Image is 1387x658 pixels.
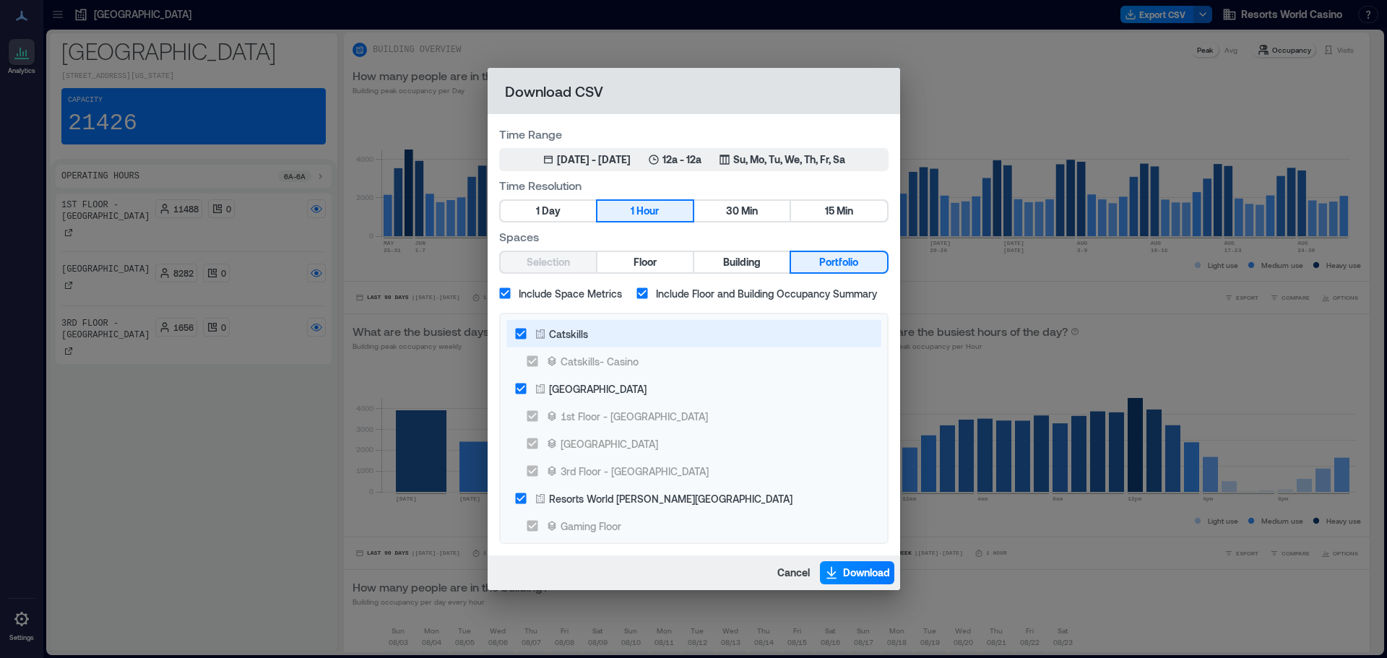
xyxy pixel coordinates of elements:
[519,286,622,301] span: Include Space Metrics
[549,326,588,342] div: Catskills
[499,228,889,245] label: Spaces
[726,202,739,220] span: 30
[741,202,758,220] span: Min
[597,201,693,221] button: 1 Hour
[820,561,894,584] button: Download
[634,254,657,272] span: Floor
[843,566,890,580] span: Download
[656,286,877,301] span: Include Floor and Building Occupancy Summary
[549,381,647,397] div: [GEOGRAPHIC_DATA]
[499,177,889,194] label: Time Resolution
[819,254,858,272] span: Portfolio
[561,409,708,424] div: 1st Floor - [GEOGRAPHIC_DATA]
[694,252,790,272] button: Building
[825,202,834,220] span: 15
[561,519,621,534] div: Gaming Floor
[631,202,634,220] span: 1
[777,566,810,580] span: Cancel
[837,202,853,220] span: Min
[488,68,900,114] h2: Download CSV
[501,201,596,221] button: 1 Day
[557,152,631,167] div: [DATE] - [DATE]
[791,201,886,221] button: 15 Min
[561,436,658,451] div: [GEOGRAPHIC_DATA]
[791,252,886,272] button: Portfolio
[549,491,792,506] div: Resorts World [PERSON_NAME][GEOGRAPHIC_DATA]
[536,202,540,220] span: 1
[733,152,845,167] p: Su, Mo, Tu, We, Th, Fr, Sa
[499,148,889,171] button: [DATE] - [DATE]12a - 12aSu, Mo, Tu, We, Th, Fr, Sa
[662,152,701,167] p: 12a - 12a
[561,464,709,479] div: 3rd Floor - [GEOGRAPHIC_DATA]
[636,202,659,220] span: Hour
[561,354,639,369] div: Catskills- Casino
[597,252,693,272] button: Floor
[542,202,561,220] span: Day
[723,254,761,272] span: Building
[499,126,889,142] label: Time Range
[694,201,790,221] button: 30 Min
[773,561,814,584] button: Cancel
